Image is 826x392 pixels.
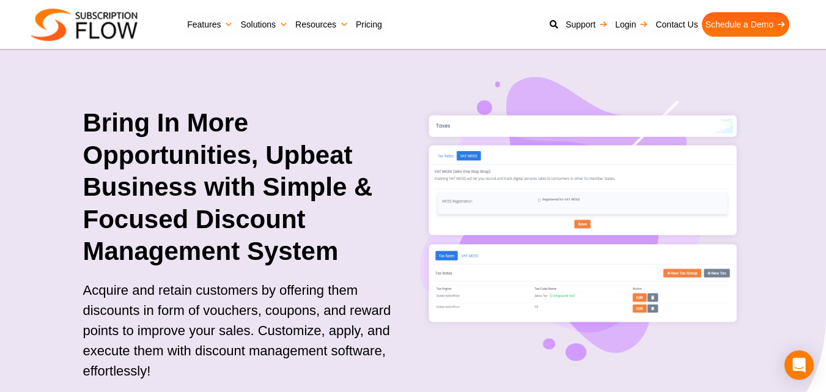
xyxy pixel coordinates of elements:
a: Pricing [352,12,386,37]
img: Sales-Tax-Management [419,76,743,361]
p: Acquire and retain customers by offering them discounts in form of vouchers, coupons, and reward ... [83,280,407,381]
a: Schedule a Demo [702,12,789,37]
a: Support [562,12,611,37]
h1: Bring In More Opportunities, Upbeat Business with Simple & Focused Discount Management System [83,107,407,268]
a: Features [183,12,237,37]
img: Subscriptionflow [31,9,138,41]
a: Contact Us [652,12,701,37]
a: Login [611,12,652,37]
div: Open Intercom Messenger [784,350,814,380]
a: Solutions [237,12,292,37]
a: Resources [292,12,352,37]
